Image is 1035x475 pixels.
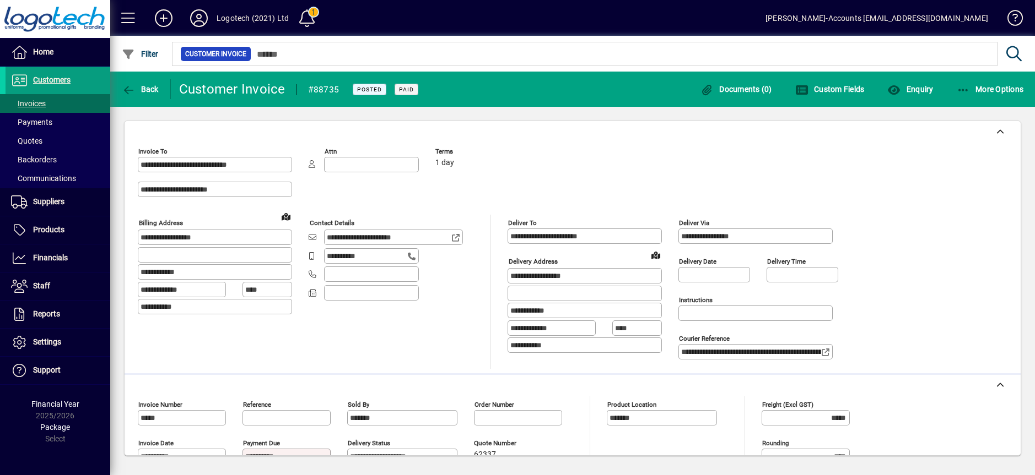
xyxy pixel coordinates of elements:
button: Add [146,8,181,28]
a: Financials [6,244,110,272]
span: Staff [33,281,50,290]
a: Knowledge Base [999,2,1021,38]
mat-label: Delivery status [348,439,390,447]
button: More Options [954,79,1027,99]
span: Payments [11,118,52,127]
span: Quote number [474,440,540,447]
span: Custom Fields [795,85,865,94]
span: Paid [399,86,414,93]
span: Enquiry [887,85,933,94]
button: Back [119,79,161,99]
span: Support [33,365,61,374]
mat-label: Invoice number [138,401,182,408]
a: Suppliers [6,188,110,216]
span: Filter [122,50,159,58]
span: Customers [33,75,71,84]
button: Documents (0) [698,79,775,99]
mat-label: Sold by [348,401,369,408]
div: Logotech (2021) Ltd [217,9,289,27]
mat-label: Delivery date [679,258,716,265]
span: Backorders [11,155,57,164]
mat-label: Invoice date [138,439,174,447]
app-page-header-button: Back [110,79,171,99]
span: Reports [33,309,60,318]
mat-label: Deliver To [508,219,537,227]
mat-label: Reference [243,401,271,408]
mat-label: Rounding [762,439,789,447]
mat-label: Instructions [679,296,713,304]
span: Posted [357,86,382,93]
span: Products [33,225,64,234]
span: 62337 [474,450,496,459]
a: Support [6,357,110,384]
div: [PERSON_NAME]-Accounts [EMAIL_ADDRESS][DOMAIN_NAME] [766,9,988,27]
mat-label: Order number [475,401,514,408]
a: Quotes [6,132,110,150]
span: Back [122,85,159,94]
span: Settings [33,337,61,346]
a: Settings [6,329,110,356]
span: Package [40,423,70,432]
span: Documents (0) [700,85,772,94]
a: Home [6,39,110,66]
a: View on map [647,246,665,264]
span: Terms [435,148,502,155]
mat-label: Payment due [243,439,280,447]
mat-label: Courier Reference [679,335,730,342]
button: Custom Fields [793,79,867,99]
mat-label: Product location [607,401,656,408]
span: Suppliers [33,197,64,206]
span: Financials [33,253,68,262]
div: Customer Invoice [179,80,285,98]
a: Staff [6,272,110,300]
a: Products [6,216,110,244]
span: Communications [11,174,76,183]
button: Filter [119,44,161,64]
a: Invoices [6,94,110,113]
span: Quotes [11,137,42,145]
mat-label: Attn [325,148,337,155]
span: Financial Year [31,400,79,408]
mat-label: Freight (excl GST) [762,401,813,408]
span: More Options [957,85,1024,94]
button: Profile [181,8,217,28]
a: Payments [6,113,110,132]
button: Enquiry [885,79,936,99]
a: Backorders [6,150,110,169]
span: Home [33,47,53,56]
span: 1 day [435,159,454,167]
mat-label: Deliver via [679,219,709,227]
a: Communications [6,169,110,188]
span: Invoices [11,99,46,108]
div: #88735 [308,81,339,99]
mat-label: Invoice To [138,148,168,155]
a: View on map [277,208,295,225]
mat-label: Delivery time [767,258,806,265]
a: Reports [6,301,110,328]
span: Customer Invoice [185,48,246,59]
